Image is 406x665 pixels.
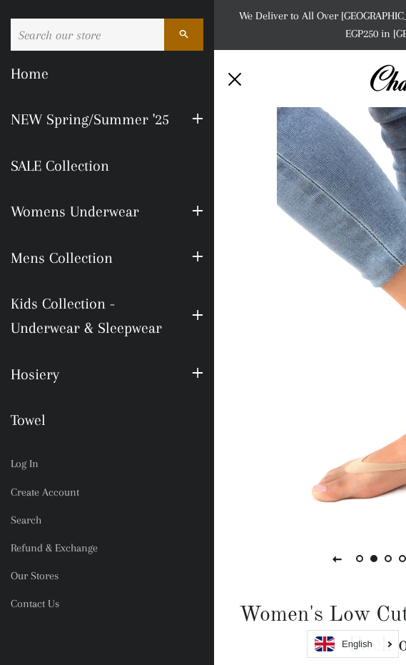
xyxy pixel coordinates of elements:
button: Previous slide [322,543,353,574]
i: English [342,639,372,649]
input: Search our store [11,19,164,51]
a: Slide 1 of 9. Load image into Gallery viewer, Women's Low Cut Ankle Sheer Socks, Pack of 2 Pairs [353,551,367,566]
a: Slide 2 of 9. Load image into Gallery viewer, Women's Low Cut Ankle Sheer Socks, Pack of 2 Pairs [367,551,382,566]
a: Slide 3 of 9. Load image into Gallery viewer, Women's Low Cut Ankle Sheer Socks, Pack of 2 Pairs [382,551,396,566]
a: English [315,636,391,651]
